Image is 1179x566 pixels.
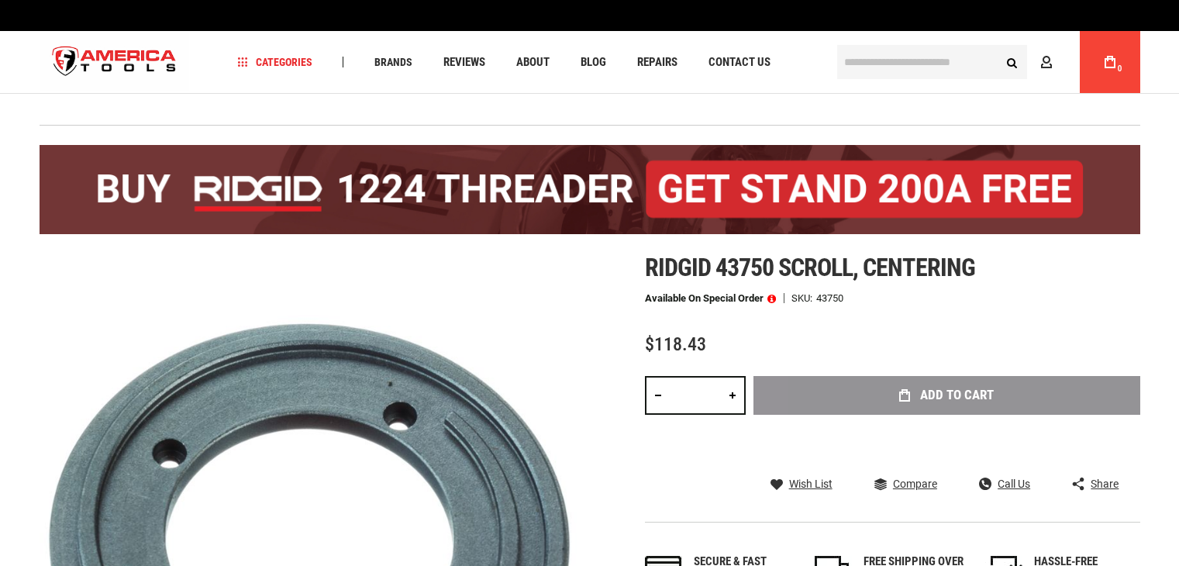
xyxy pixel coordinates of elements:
[637,57,677,68] span: Repairs
[40,145,1140,234] img: BOGO: Buy the RIDGID® 1224 Threader (26092), get the 92467 200A Stand FREE!
[40,33,190,91] img: America Tools
[702,52,777,73] a: Contact Us
[1095,31,1125,93] a: 0
[816,293,843,303] div: 43750
[509,52,557,73] a: About
[436,52,492,73] a: Reviews
[516,57,550,68] span: About
[238,57,312,67] span: Categories
[645,333,706,355] span: $118.43
[893,478,937,489] span: Compare
[443,57,485,68] span: Reviews
[581,57,606,68] span: Blog
[998,478,1030,489] span: Call Us
[791,293,816,303] strong: SKU
[770,477,833,491] a: Wish List
[1091,478,1119,489] span: Share
[874,477,937,491] a: Compare
[367,52,419,73] a: Brands
[708,57,770,68] span: Contact Us
[789,478,833,489] span: Wish List
[630,52,684,73] a: Repairs
[979,477,1030,491] a: Call Us
[998,47,1027,77] button: Search
[645,253,975,282] span: Ridgid 43750 scroll, centering
[374,57,412,67] span: Brands
[1118,64,1122,73] span: 0
[645,293,776,304] p: Available on Special Order
[574,52,613,73] a: Blog
[231,52,319,73] a: Categories
[40,33,190,91] a: store logo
